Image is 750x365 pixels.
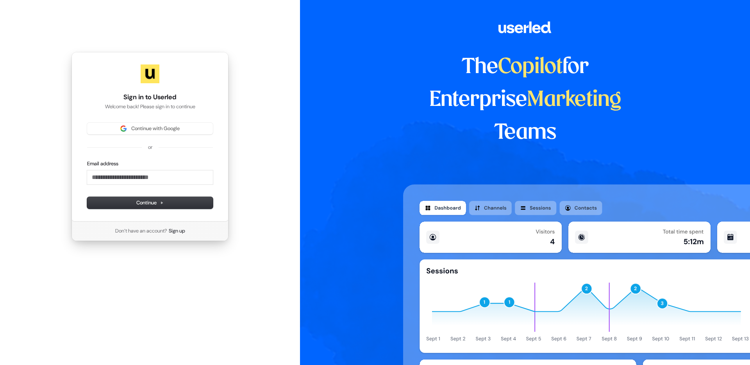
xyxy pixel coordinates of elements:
img: Userled [141,64,159,83]
span: Don’t have an account? [115,227,167,234]
label: Email address [87,160,118,167]
p: or [148,144,152,151]
img: Sign in with Google [120,125,127,132]
button: Sign in with GoogleContinue with Google [87,123,213,134]
p: Welcome back! Please sign in to continue [87,103,213,110]
button: Continue [87,197,213,209]
span: Marketing [527,90,621,110]
h1: The for Enterprise Teams [403,51,647,149]
span: Copilot [498,57,562,77]
h1: Sign in to Userled [87,93,213,102]
span: Continue [136,199,164,206]
a: Sign up [169,227,185,234]
span: Continue with Google [131,125,180,132]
